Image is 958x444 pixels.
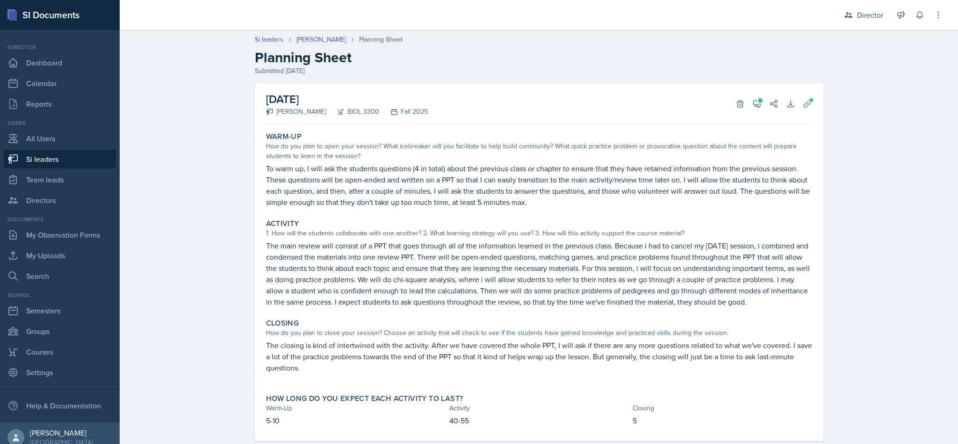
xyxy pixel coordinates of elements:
[4,215,116,224] div: Documents
[4,363,116,382] a: Settings
[266,91,428,108] h2: [DATE]
[379,107,428,116] div: Fall 2025
[255,66,823,76] div: Submitted [DATE]
[449,403,629,413] div: Activity
[266,394,463,403] label: How long do you expect each activity to last?
[4,291,116,299] div: School
[4,226,116,244] a: My Observation Forms
[4,74,116,93] a: Calendar
[4,170,116,189] a: Team leads
[857,9,883,21] div: Director
[4,396,116,415] div: Help & Documentation
[30,428,93,437] div: [PERSON_NAME]
[255,35,283,44] a: Si leaders
[255,49,823,66] h2: Planning Sheet
[266,240,812,307] p: The main review will consist of a PPT that goes through all of the information learned in the pre...
[633,415,812,426] p: 5
[4,191,116,210] a: Directors
[4,301,116,320] a: Semesters
[266,340,812,373] p: The closing is kind of intertwined with the activity. After we have covered the whole PPT, I will...
[266,319,299,328] label: Closing
[4,322,116,341] a: Groups
[4,119,116,127] div: Users
[359,35,403,44] div: Planning Sheet
[266,141,812,161] div: How do you plan to open your session? What icebreaker will you facilitate to help build community...
[296,35,346,44] a: [PERSON_NAME]
[266,107,326,116] div: [PERSON_NAME]
[4,43,116,51] div: Director
[266,163,812,208] p: To warm up, I will ask the students questions (4 in total) about the previous class or chapter to...
[4,53,116,72] a: Dashboard
[266,403,446,413] div: Warm-Up
[266,132,302,141] label: Warm-Up
[633,403,812,413] div: Closing
[4,95,116,113] a: Reports
[266,328,812,338] div: How do you plan to close your session? Choose an activity that will check to see if the students ...
[449,415,629,426] p: 40-55
[4,150,116,168] a: Si leaders
[4,246,116,265] a: My Uploads
[4,129,116,148] a: All Users
[4,267,116,285] a: Search
[4,342,116,361] a: Courses
[266,219,299,228] label: Activity
[266,415,446,426] p: 5-10
[266,228,812,238] div: 1. How will the students collaborate with one another? 2. What learning strategy will you use? 3....
[326,107,379,116] div: BIOL 3300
